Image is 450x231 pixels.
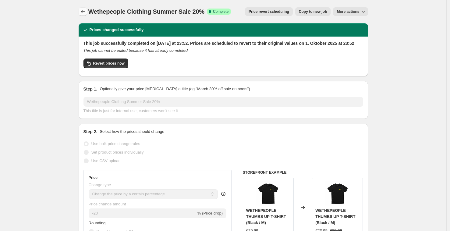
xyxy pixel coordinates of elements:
[90,27,144,33] h2: Prices changed successfully
[100,86,250,92] p: Optionally give your price [MEDICAL_DATA] a title (eg "March 30% off sale on boots")
[245,7,293,16] button: Price revert scheduling
[295,7,331,16] button: Copy to new job
[83,40,363,46] h2: This job successfully completed on [DATE] at 23:52. Prices are scheduled to revert to their origi...
[93,61,125,66] span: Revert prices now
[83,48,189,53] i: This job cannot be edited because it has already completed.
[91,141,140,146] span: Use bulk price change rules
[83,97,363,107] input: 30% off holiday sale
[246,208,286,225] span: WETHEPEOPLE THUMBS UP T-SHIRT (Black / M)
[220,191,226,197] div: help
[89,202,126,206] span: Price change amount
[88,8,204,15] span: Wethepeople Clothing Summer Sale 20%
[256,181,280,206] img: WTP-THUMBS-UP-shirt-black-front_80x.png
[249,9,289,14] span: Price revert scheduling
[91,158,121,163] span: Use CSV upload
[89,183,111,187] span: Change type
[79,7,87,16] button: Price change jobs
[325,181,350,206] img: WTP-THUMBS-UP-shirt-black-front_80x.png
[83,59,128,68] button: Revert prices now
[83,108,178,113] span: This title is just for internal use, customers won't see it
[89,175,97,180] h3: Price
[100,129,164,135] p: Select how the prices should change
[83,129,97,135] h2: Step 2.
[213,9,229,14] span: Complete
[89,208,196,218] input: -15
[315,208,355,225] span: WETHEPEOPLE THUMBS UP T-SHIRT (Black / M)
[197,211,223,215] span: % (Price drop)
[83,86,97,92] h2: Step 1.
[333,7,368,16] button: More actions
[243,170,363,175] h6: STOREFRONT EXAMPLE
[299,9,327,14] span: Copy to new job
[89,221,106,225] span: Rounding
[91,150,144,155] span: Set product prices individually
[337,9,359,14] span: More actions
